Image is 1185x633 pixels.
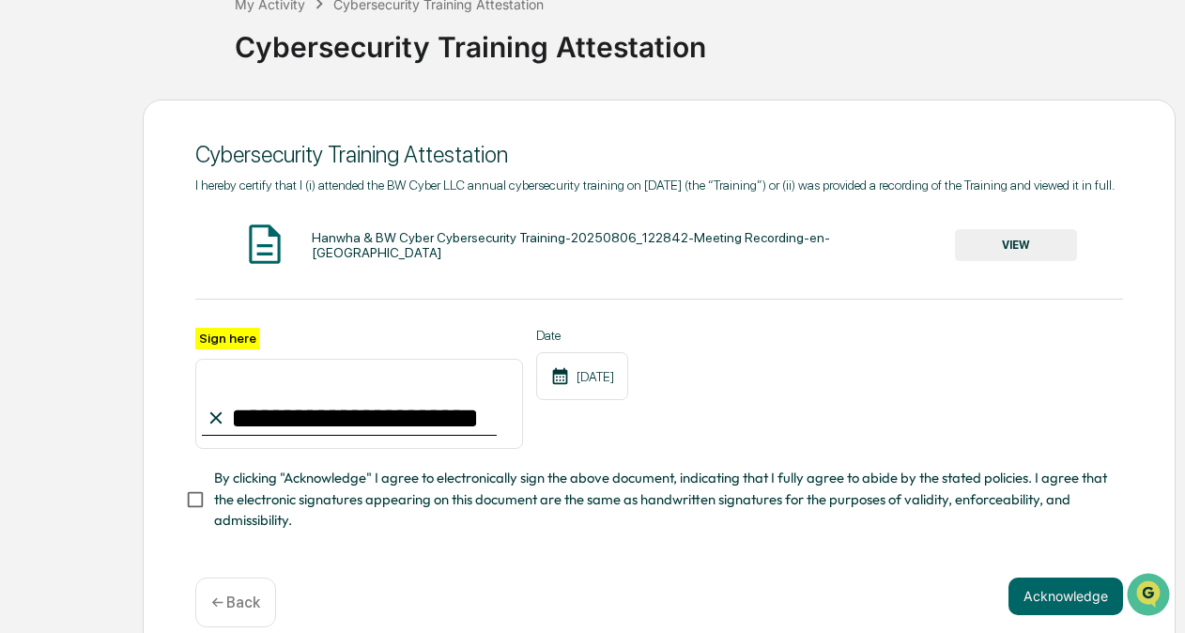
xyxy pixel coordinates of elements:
div: Hanwha & BW Cyber Cybersecurity Training-20250806_122842-Meeting Recording-en-[GEOGRAPHIC_DATA] [312,230,954,260]
iframe: Open customer support [1125,571,1176,622]
div: Cybersecurity Training Attestation [235,15,1176,64]
label: Date [536,328,628,343]
a: 🖐️Preclearance [11,228,129,262]
div: 🖐️ [19,238,34,253]
p: How can we help? [19,39,342,69]
a: Powered byPylon [132,316,227,332]
span: Attestations [155,236,233,255]
span: By clicking "Acknowledge" I agree to electronically sign the above document, indicating that I fu... [214,468,1108,531]
div: [DATE] [536,352,628,400]
p: ← Back [211,594,260,611]
label: Sign here [195,328,259,349]
img: 1746055101610-c473b297-6a78-478c-a979-82029cc54cd1 [19,143,53,177]
div: Start new chat [64,143,308,162]
span: Preclearance [38,236,121,255]
div: We're available if you need us! [64,162,238,177]
button: VIEW [955,229,1077,261]
button: Acknowledge [1008,578,1123,615]
span: Pylon [187,317,227,332]
span: Data Lookup [38,271,118,290]
button: Start new chat [319,148,342,171]
div: 🔎 [19,273,34,288]
img: Document Icon [241,221,288,268]
input: Clear [49,85,310,104]
a: 🔎Data Lookup [11,264,126,298]
div: Cybersecurity Training Attestation [195,141,1123,168]
a: 🗄️Attestations [129,228,240,262]
span: I hereby certify that I (i) attended the BW Cyber LLC annual cybersecurity training on [DATE] (th... [195,178,1115,193]
div: 🗄️ [136,238,151,253]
